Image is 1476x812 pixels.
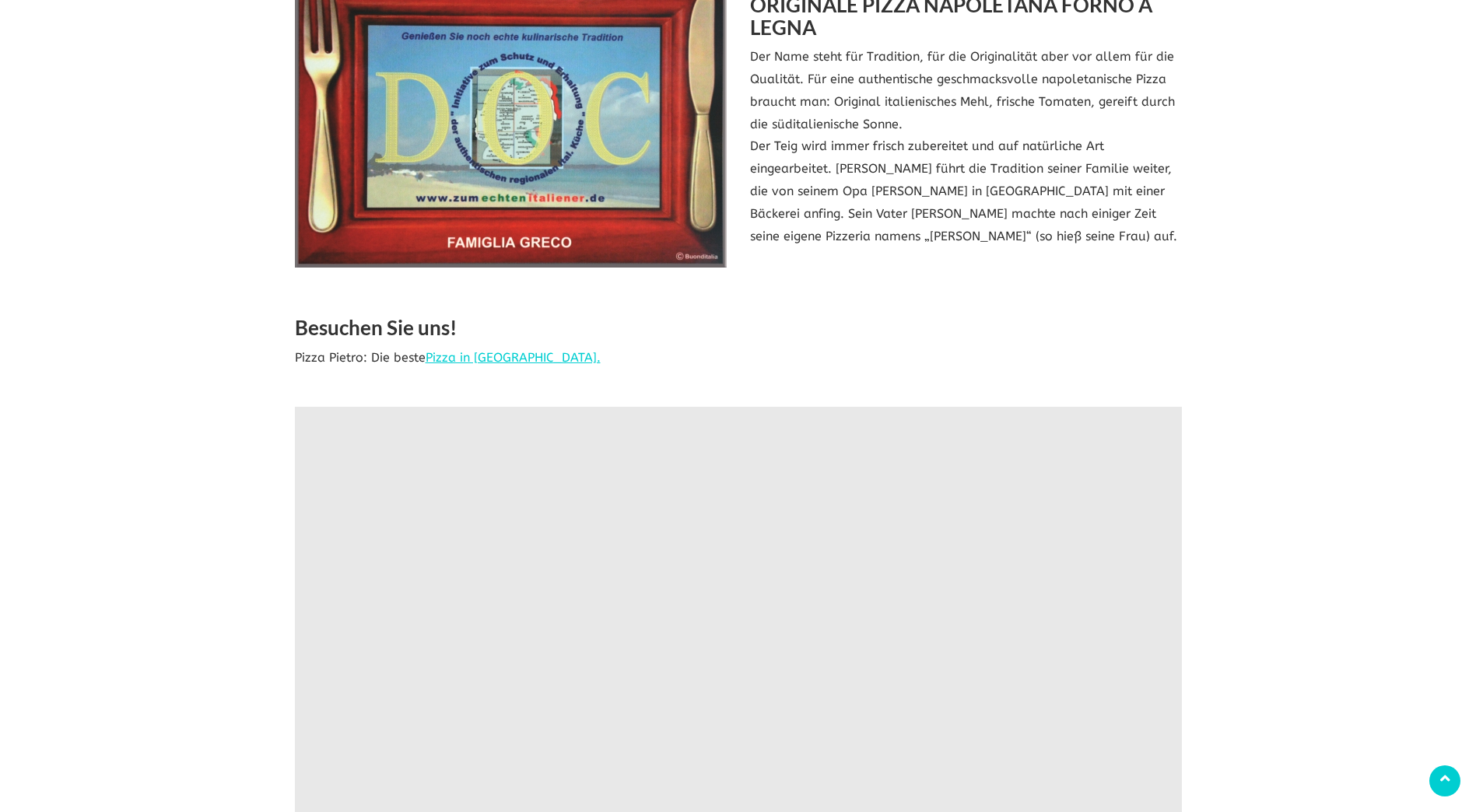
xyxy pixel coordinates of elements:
p: Pizza Pietro: Die beste [295,347,1182,369]
h2: Besuchen Sie uns! [295,313,1182,347]
a: Pizza in [GEOGRAPHIC_DATA]. [426,350,601,365]
p: Der Name steht für Tradition, für die Originalität aber vor allem für die Qualität. Für eine auth... [750,46,1182,247]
